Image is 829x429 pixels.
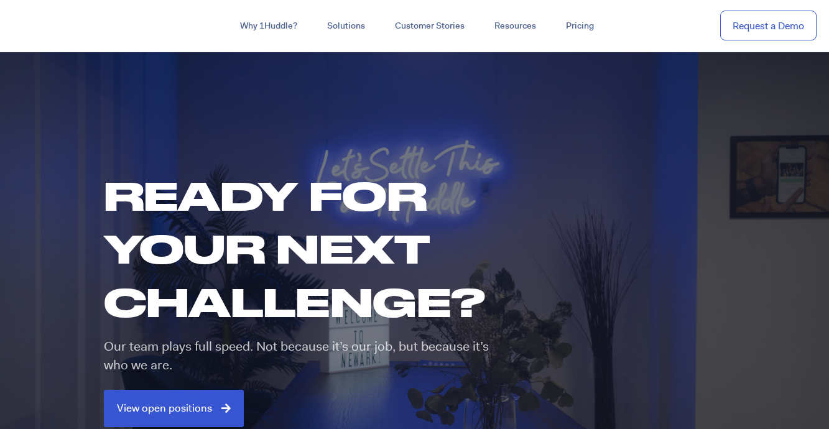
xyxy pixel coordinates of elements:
[104,169,512,328] h1: Ready for your next challenge?
[104,390,244,427] a: View open positions
[104,338,502,374] p: Our team plays full speed. Not because it’s our job, but because it’s who we are.
[380,15,479,37] a: Customer Stories
[479,15,551,37] a: Resources
[720,11,817,41] a: Request a Demo
[551,15,609,37] a: Pricing
[12,14,101,37] img: ...
[225,15,312,37] a: Why 1Huddle?
[117,403,212,414] span: View open positions
[312,15,380,37] a: Solutions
